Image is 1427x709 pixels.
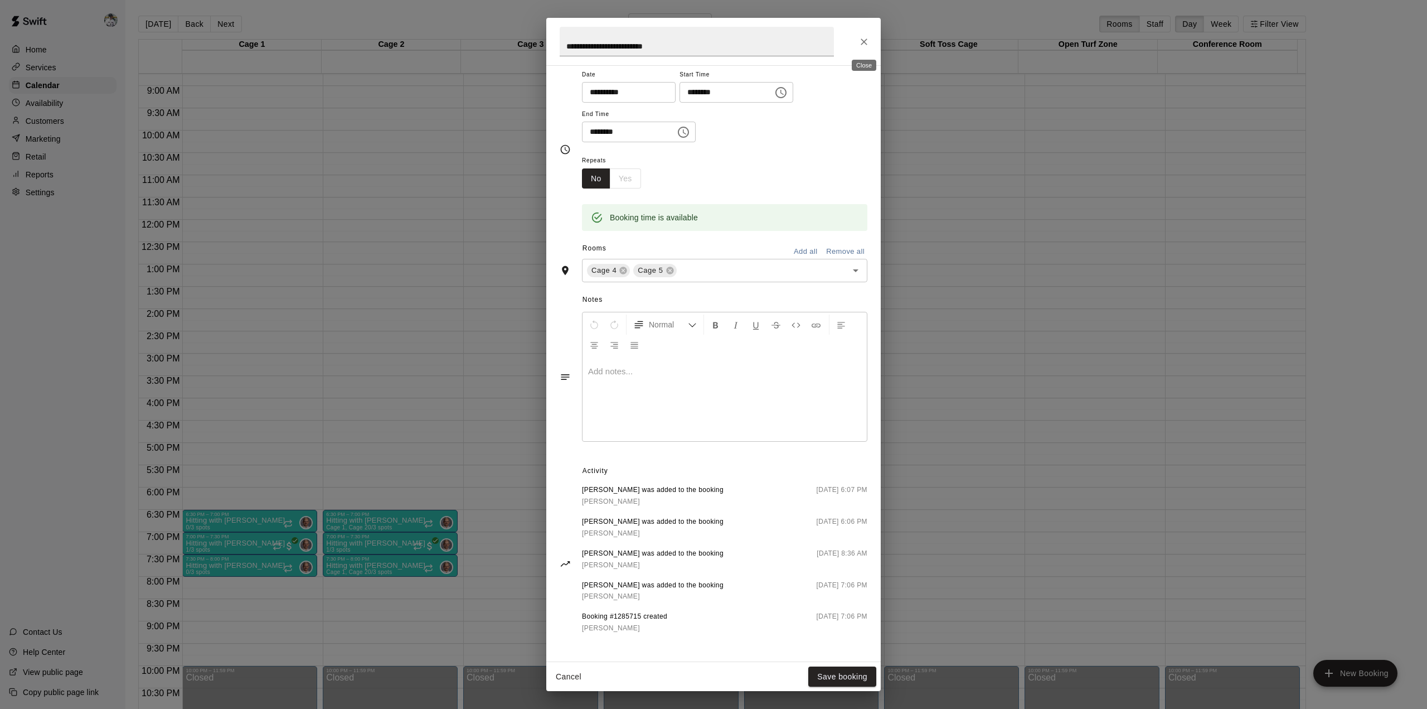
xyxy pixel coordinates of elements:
[633,265,667,276] span: Cage 5
[582,496,724,508] a: [PERSON_NAME]
[582,153,650,168] span: Repeats
[817,580,867,603] span: [DATE] 7:06 PM
[629,315,701,335] button: Formatting Options
[823,243,867,261] button: Remove all
[832,315,851,335] button: Left Align
[852,60,876,71] div: Close
[817,611,867,634] span: [DATE] 7:06 PM
[582,624,640,632] span: [PERSON_NAME]
[582,168,610,189] button: No
[582,485,724,496] span: [PERSON_NAME] was added to the booking
[605,335,624,355] button: Right Align
[582,528,724,539] a: [PERSON_NAME]
[770,81,792,104] button: Choose time, selected time is 6:00 PM
[560,265,571,276] svg: Rooms
[706,315,725,335] button: Format Bold
[582,82,668,103] input: Choose date, selected date is Oct 22, 2025
[582,517,724,528] span: [PERSON_NAME] was added to the booking
[582,560,724,571] a: [PERSON_NAME]
[788,243,823,261] button: Add all
[582,67,676,83] span: Date
[817,485,867,508] span: [DATE] 6:07 PM
[807,315,826,335] button: Insert Link
[582,168,641,189] div: outlined button group
[605,315,624,335] button: Redo
[582,623,667,634] a: [PERSON_NAME]
[582,529,640,537] span: [PERSON_NAME]
[582,107,696,122] span: End Time
[582,580,724,591] span: [PERSON_NAME] was added to the booking
[582,592,640,600] span: [PERSON_NAME]
[560,558,571,570] svg: Activity
[679,67,793,83] span: Start Time
[633,264,676,277] div: Cage 5
[582,591,724,602] a: [PERSON_NAME]
[585,335,604,355] button: Center Align
[817,548,867,571] span: [DATE] 8:36 AM
[610,208,698,228] div: Booking time is available
[582,611,667,623] span: Booking #1285715 created
[854,32,874,52] button: Close
[551,667,586,687] button: Cancel
[582,498,640,505] span: [PERSON_NAME]
[582,548,724,560] span: [PERSON_NAME] was added to the booking
[766,315,785,335] button: Format Strikethrough
[848,263,863,278] button: Open
[672,121,695,143] button: Choose time, selected time is 6:30 PM
[587,265,621,276] span: Cage 4
[746,315,765,335] button: Format Underline
[787,315,805,335] button: Insert Code
[560,372,571,383] svg: Notes
[583,244,606,252] span: Rooms
[625,335,644,355] button: Justify Align
[726,315,745,335] button: Format Italics
[587,264,630,277] div: Cage 4
[649,319,688,330] span: Normal
[583,291,867,309] span: Notes
[582,561,640,569] span: [PERSON_NAME]
[817,517,867,539] span: [DATE] 6:06 PM
[585,315,604,335] button: Undo
[808,667,876,687] button: Save booking
[560,144,571,155] svg: Timing
[583,462,867,480] span: Activity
